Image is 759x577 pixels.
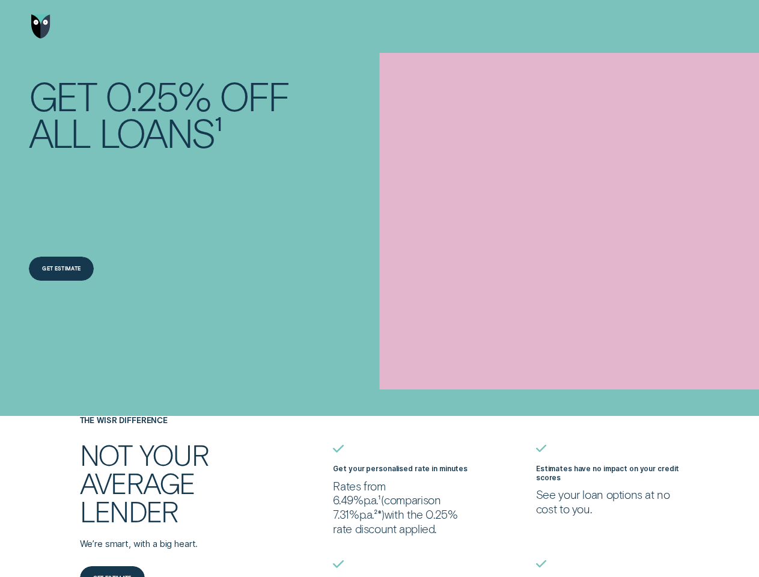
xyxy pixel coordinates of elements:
[80,441,254,525] h2: Not your average lender
[536,487,680,516] p: See your loan options at no cost to you.
[381,493,385,507] span: (
[29,257,94,280] a: Get estimate
[333,479,477,536] p: Rates from 6.49% ¹ comparison 7.31% ²* with the 0.25% rate discount applied.
[80,539,274,551] p: We’re smart, with a big heart.
[359,507,374,521] span: p.a.
[359,507,374,521] span: Per Annum
[364,493,378,507] span: p.a.
[536,465,679,482] label: Estimates have no impact on your credit scores
[333,465,468,473] label: Get your personalised rate in minutes
[381,507,385,521] span: )
[80,416,274,425] h4: THE WISR DIFFERENCE
[31,14,51,38] img: Wisr
[364,493,378,507] span: Per Annum
[29,77,325,150] h4: Get 0.25% off all loans¹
